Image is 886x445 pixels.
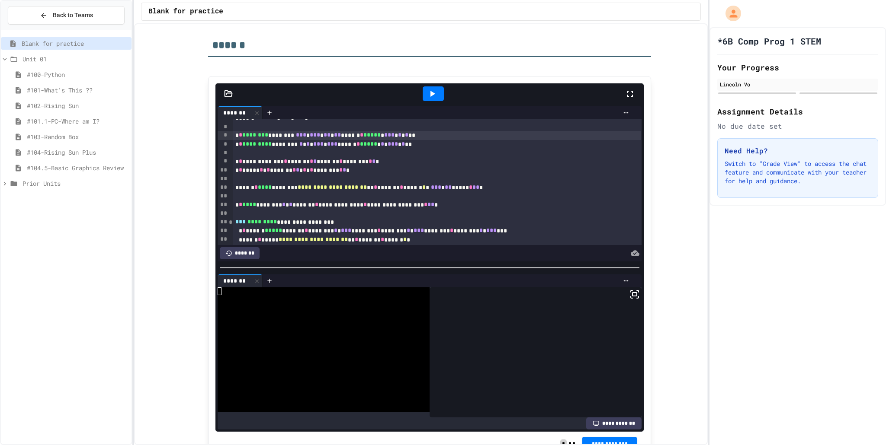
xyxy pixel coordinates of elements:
span: #103-Random Box [27,132,128,141]
h2: Assignment Details [717,105,878,118]
p: Switch to "Grade View" to access the chat feature and communicate with your teacher for help and ... [725,159,871,185]
h1: *6B Comp Prog 1 STEM [717,35,821,47]
h2: Your Progress [717,61,878,73]
span: Unit 01 [22,54,128,64]
span: #104.5-Basic Graphics Review [27,163,128,172]
span: #101-What's This ?? [27,86,128,95]
span: Blank for practice [22,39,128,48]
span: Blank for practice [148,6,223,17]
span: Back to Teams [53,11,93,20]
span: #102-Rising Sun [27,101,128,110]
span: #100-Python [27,70,128,79]
h3: Need Help? [725,146,871,156]
div: My Account [716,3,743,23]
span: Prior Units [22,179,128,188]
span: #104-Rising Sun Plus [27,148,128,157]
button: Back to Teams [8,6,125,25]
div: No due date set [717,121,878,131]
div: Lincoln Vo [720,80,876,88]
span: #101.1-PC-Where am I? [27,117,128,126]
